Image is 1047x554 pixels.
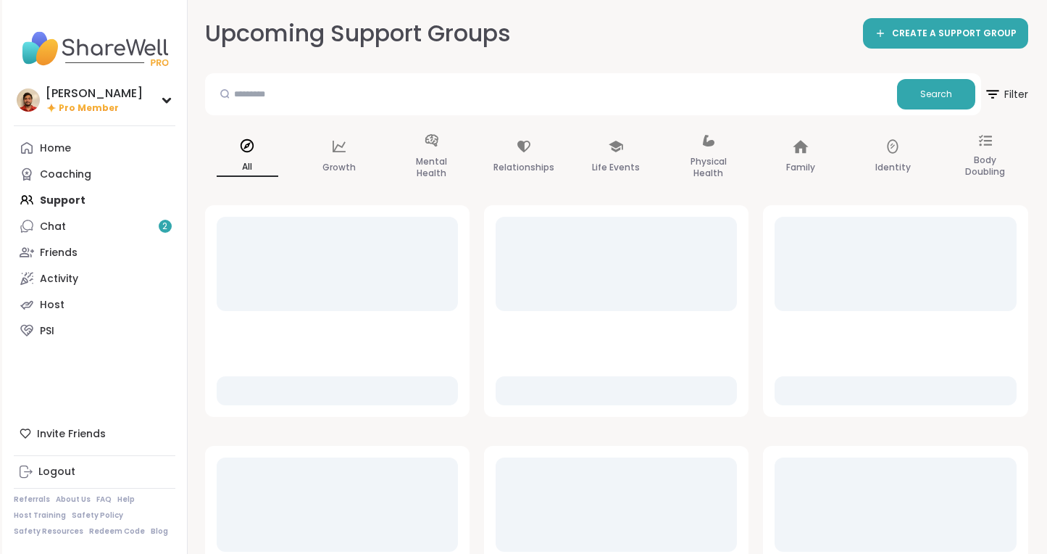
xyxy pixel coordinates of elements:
[954,152,1016,181] p: Body Doubling
[14,23,175,74] img: ShareWell Nav Logo
[401,153,462,182] p: Mental Health
[40,141,71,156] div: Home
[897,79,975,109] button: Search
[40,272,78,286] div: Activity
[40,246,78,260] div: Friends
[59,102,119,115] span: Pro Member
[56,495,91,505] a: About Us
[151,526,168,537] a: Blog
[14,239,175,265] a: Friends
[117,495,135,505] a: Help
[40,220,66,234] div: Chat
[14,459,175,485] a: Logout
[14,292,175,318] a: Host
[14,495,50,505] a: Referrals
[89,526,145,537] a: Redeem Code
[96,495,112,505] a: FAQ
[14,265,175,292] a: Activity
[38,465,75,479] div: Logout
[14,161,175,187] a: Coaching
[920,88,952,101] span: Search
[592,159,640,176] p: Life Events
[205,17,511,50] h2: Upcoming Support Groups
[40,168,91,182] div: Coaching
[863,18,1028,49] a: CREATE A SUPPORT GROUP
[40,298,64,313] div: Host
[786,159,815,176] p: Family
[14,213,175,239] a: Chat2
[162,220,167,233] span: 2
[875,159,911,176] p: Identity
[14,318,175,344] a: PSI
[17,88,40,112] img: Billy
[493,159,554,176] p: Relationships
[677,153,739,182] p: Physical Health
[14,421,175,447] div: Invite Friends
[72,510,123,521] a: Safety Policy
[322,159,356,176] p: Growth
[984,77,1028,112] span: Filter
[46,86,143,102] div: [PERSON_NAME]
[984,73,1028,115] button: Filter
[892,28,1017,40] span: CREATE A SUPPORT GROUP
[14,135,175,161] a: Home
[14,510,66,521] a: Host Training
[217,158,278,177] p: All
[14,526,83,537] a: Safety Resources
[40,324,54,339] div: PSI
